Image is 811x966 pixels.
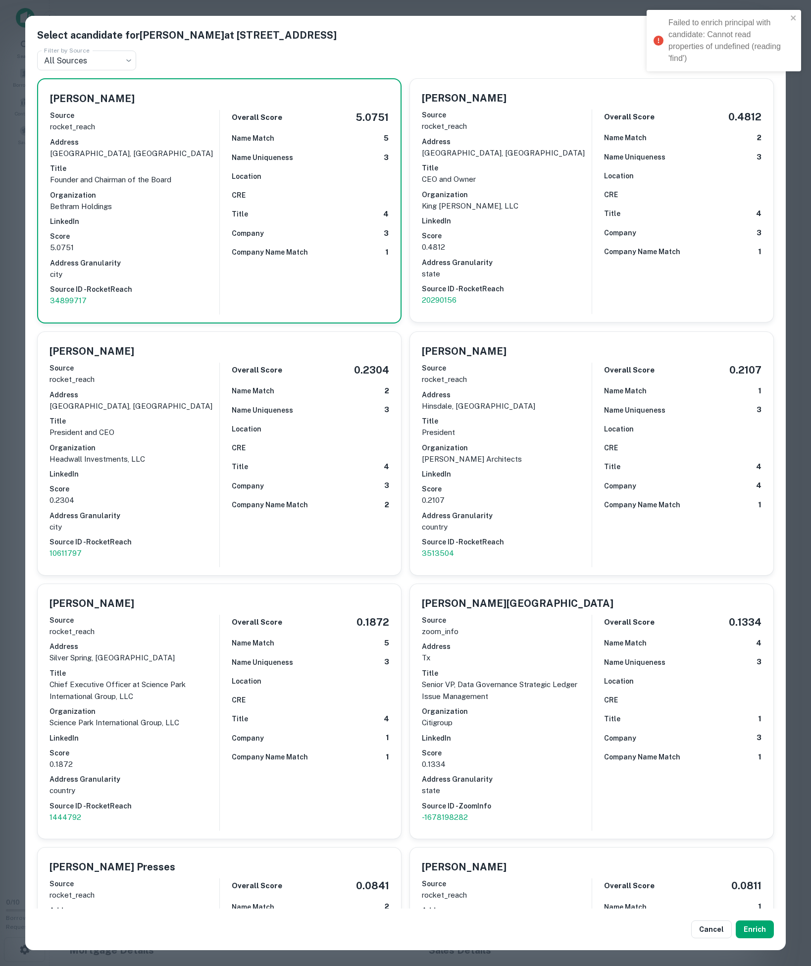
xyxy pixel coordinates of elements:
[50,510,219,521] h6: Address Granularity
[422,189,592,200] h6: Organization
[757,656,761,668] h6: 3
[422,668,592,679] h6: Title
[422,510,592,521] h6: Address Granularity
[50,216,219,227] h6: LinkedIn
[422,641,592,652] h6: Address
[422,374,592,385] p: rocket_reach
[50,811,219,823] p: 1444792
[422,652,592,664] p: tx
[604,170,634,181] h6: Location
[758,499,761,511] h6: 1
[756,208,761,219] h6: 4
[50,363,219,374] h6: Source
[668,17,787,64] div: Failed to enrich principal with candidate: Cannot read properties of undefined (reading 'find')
[50,641,219,652] h6: Address
[232,751,308,762] h6: Company Name Match
[50,174,219,186] p: Founder and Chairman of the Board
[731,878,761,893] h5: 0.0811
[604,152,665,162] h6: Name Uniqueness
[604,695,618,705] h6: CRE
[422,905,592,916] h6: Address
[50,258,219,268] h6: Address Granularity
[386,751,389,763] h6: 1
[604,657,665,668] h6: Name Uniqueness
[50,494,219,506] p: 0.2304
[354,363,389,377] h5: 0.2304
[385,901,389,912] h6: 2
[604,227,636,238] h6: Company
[422,442,592,453] h6: Organization
[356,878,389,893] h5: 0.0841
[758,901,761,912] h6: 1
[50,905,219,916] h6: Address
[422,774,592,785] h6: Address Granularity
[422,521,592,533] p: country
[422,494,592,506] p: 0.2107
[232,461,248,472] h6: Title
[604,111,655,123] h6: Overall Score
[385,385,389,397] h6: 2
[384,152,389,163] h6: 3
[232,481,264,491] h6: Company
[50,137,219,148] h6: Address
[604,424,634,434] h6: Location
[422,801,592,811] h6: Source ID - ZoomInfo
[422,547,592,559] a: 3513504
[756,638,761,649] h6: 4
[50,774,219,785] h6: Address Granularity
[50,242,219,254] p: 5.0751
[604,733,636,744] h6: Company
[50,295,219,307] a: 34899717
[604,405,665,416] h6: Name Uniqueness
[604,676,634,687] h6: Location
[232,112,282,123] h6: Overall Score
[422,733,592,744] h6: LinkedIn
[757,132,761,144] h6: 2
[50,785,219,797] p: country
[422,268,592,280] p: state
[384,228,389,239] h6: 3
[757,152,761,163] h6: 3
[422,483,592,494] h6: Score
[422,453,592,465] p: [PERSON_NAME] Architects
[385,247,389,258] h6: 1
[422,811,592,823] a: -1678198282
[691,920,732,938] button: Cancel
[604,481,636,491] h6: Company
[50,521,219,533] p: city
[50,427,219,438] p: President and CEO
[790,14,797,23] button: close
[384,461,389,473] h6: 4
[50,442,219,453] h6: Organization
[422,878,592,889] h6: Source
[384,656,389,668] h6: 3
[50,231,219,242] h6: Score
[604,713,620,724] h6: Title
[50,733,219,744] h6: LinkedIn
[604,208,620,219] h6: Title
[422,215,592,226] h6: LinkedIn
[50,483,219,494] h6: Score
[50,148,219,160] p: [GEOGRAPHIC_DATA], [GEOGRAPHIC_DATA]
[729,363,761,377] h5: 0.2107
[422,230,592,241] h6: Score
[50,537,219,547] h6: Source ID - RocketReach
[422,109,592,120] h6: Source
[384,638,389,649] h6: 5
[50,652,219,664] p: silver spring, [GEOGRAPHIC_DATA]
[50,201,219,213] p: Bethram Holdings
[232,405,293,416] h6: Name Uniqueness
[384,133,389,144] h6: 5
[422,706,592,717] h6: Organization
[422,344,507,359] h5: [PERSON_NAME]
[37,28,774,43] h5: Select a candidate for [PERSON_NAME] at [STREET_ADDRESS]
[232,676,261,687] h6: Location
[422,200,592,212] p: King [PERSON_NAME], LLC
[383,209,389,220] h6: 4
[44,46,90,54] label: Filter by Source
[422,679,592,702] p: Senior VP, Data Governance Strategic Ledger Issue Management
[422,615,592,626] h6: Source
[232,733,264,744] h6: Company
